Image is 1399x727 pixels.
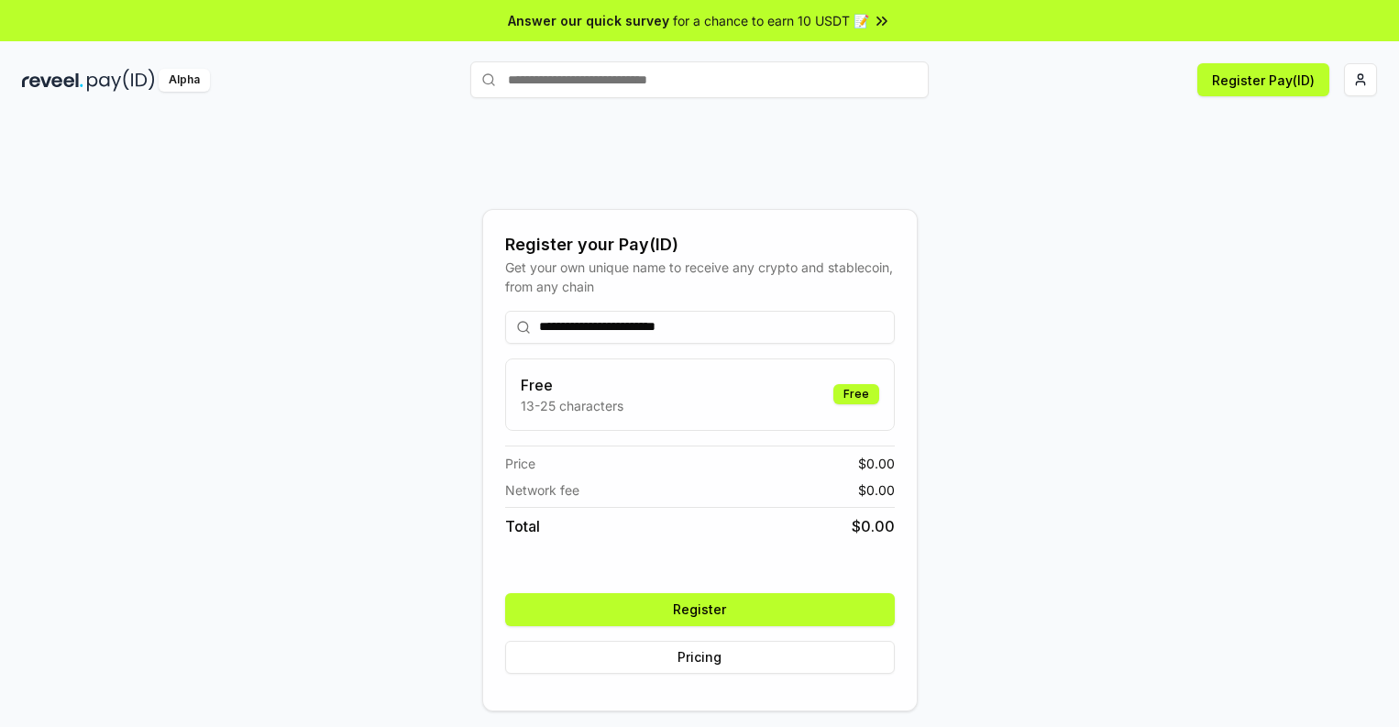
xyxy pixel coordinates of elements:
[505,515,540,537] span: Total
[508,11,669,30] span: Answer our quick survey
[505,593,895,626] button: Register
[833,384,879,404] div: Free
[159,69,210,92] div: Alpha
[22,69,83,92] img: reveel_dark
[505,454,535,473] span: Price
[858,454,895,473] span: $ 0.00
[505,641,895,674] button: Pricing
[521,396,623,415] p: 13-25 characters
[505,258,895,296] div: Get your own unique name to receive any crypto and stablecoin, from any chain
[521,374,623,396] h3: Free
[673,11,869,30] span: for a chance to earn 10 USDT 📝
[1197,63,1329,96] button: Register Pay(ID)
[505,480,579,500] span: Network fee
[858,480,895,500] span: $ 0.00
[87,69,155,92] img: pay_id
[505,232,895,258] div: Register your Pay(ID)
[852,515,895,537] span: $ 0.00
